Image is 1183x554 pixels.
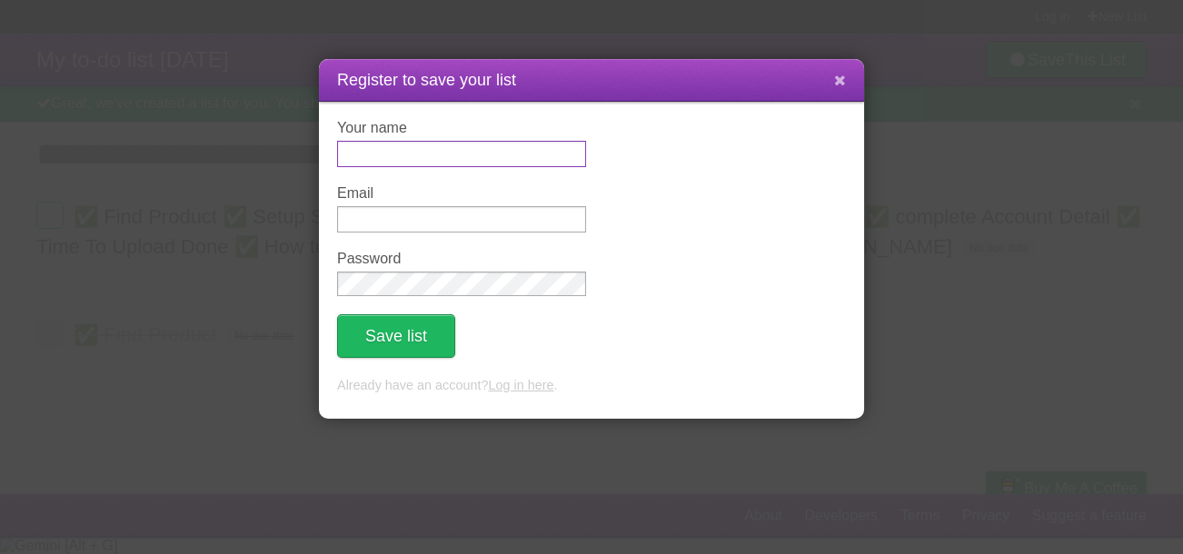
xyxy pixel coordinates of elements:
p: Already have an account? . [337,376,846,396]
label: Password [337,251,586,267]
label: Email [337,185,586,202]
h1: Register to save your list [337,68,846,93]
a: Log in here [488,378,553,392]
label: Your name [337,120,586,136]
button: Save list [337,314,455,358]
